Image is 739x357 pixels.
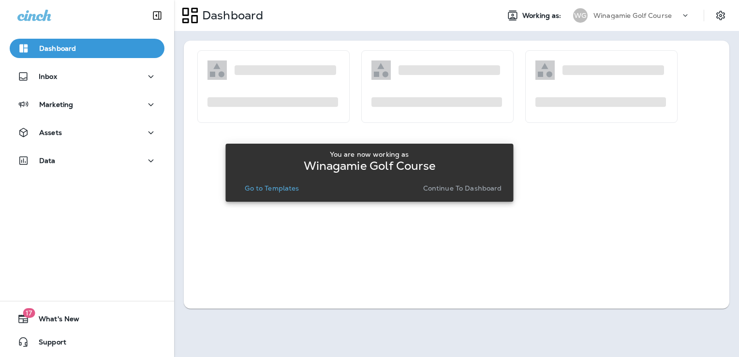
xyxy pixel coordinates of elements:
[198,8,263,23] p: Dashboard
[245,184,299,192] p: Go to Templates
[10,39,164,58] button: Dashboard
[423,184,502,192] p: Continue to Dashboard
[23,308,35,318] span: 17
[10,67,164,86] button: Inbox
[593,12,672,19] p: Winagamie Golf Course
[39,45,76,52] p: Dashboard
[304,162,436,170] p: Winagamie Golf Course
[29,315,79,327] span: What's New
[573,8,588,23] div: WG
[10,151,164,170] button: Data
[419,181,506,195] button: Continue to Dashboard
[10,309,164,328] button: 17What's New
[10,95,164,114] button: Marketing
[39,101,73,108] p: Marketing
[330,150,409,158] p: You are now working as
[29,338,66,350] span: Support
[10,123,164,142] button: Assets
[10,332,164,352] button: Support
[39,157,56,164] p: Data
[522,12,563,20] span: Working as:
[712,7,729,24] button: Settings
[144,6,171,25] button: Collapse Sidebar
[39,129,62,136] p: Assets
[241,181,303,195] button: Go to Templates
[39,73,57,80] p: Inbox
